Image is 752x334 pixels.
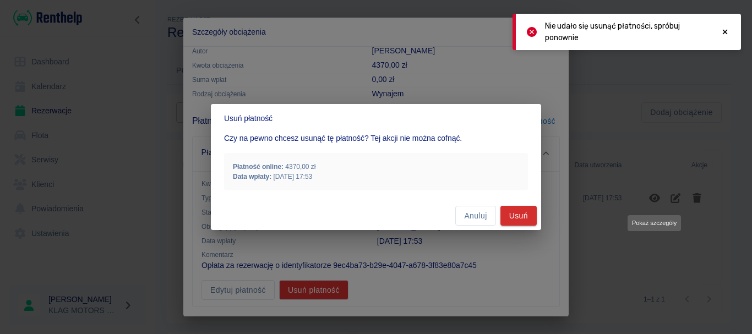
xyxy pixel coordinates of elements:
[233,163,284,171] strong: Płatność online :
[545,20,711,43] span: Nie udało się usunąć płatności, spróbuj ponownie
[211,104,541,133] h2: Usuń płatność
[233,172,519,182] p: [DATE] 17:53
[628,215,681,231] div: Pokaż szczegóły
[455,206,495,226] button: Anuluj
[224,133,528,144] p: Czy na pewno chcesz usunąć tę płatność? Tej akcji nie można cofnąć.
[233,173,271,180] strong: Data wpłaty :
[233,162,519,172] p: 4370,00 zł
[500,206,537,226] button: Usuń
